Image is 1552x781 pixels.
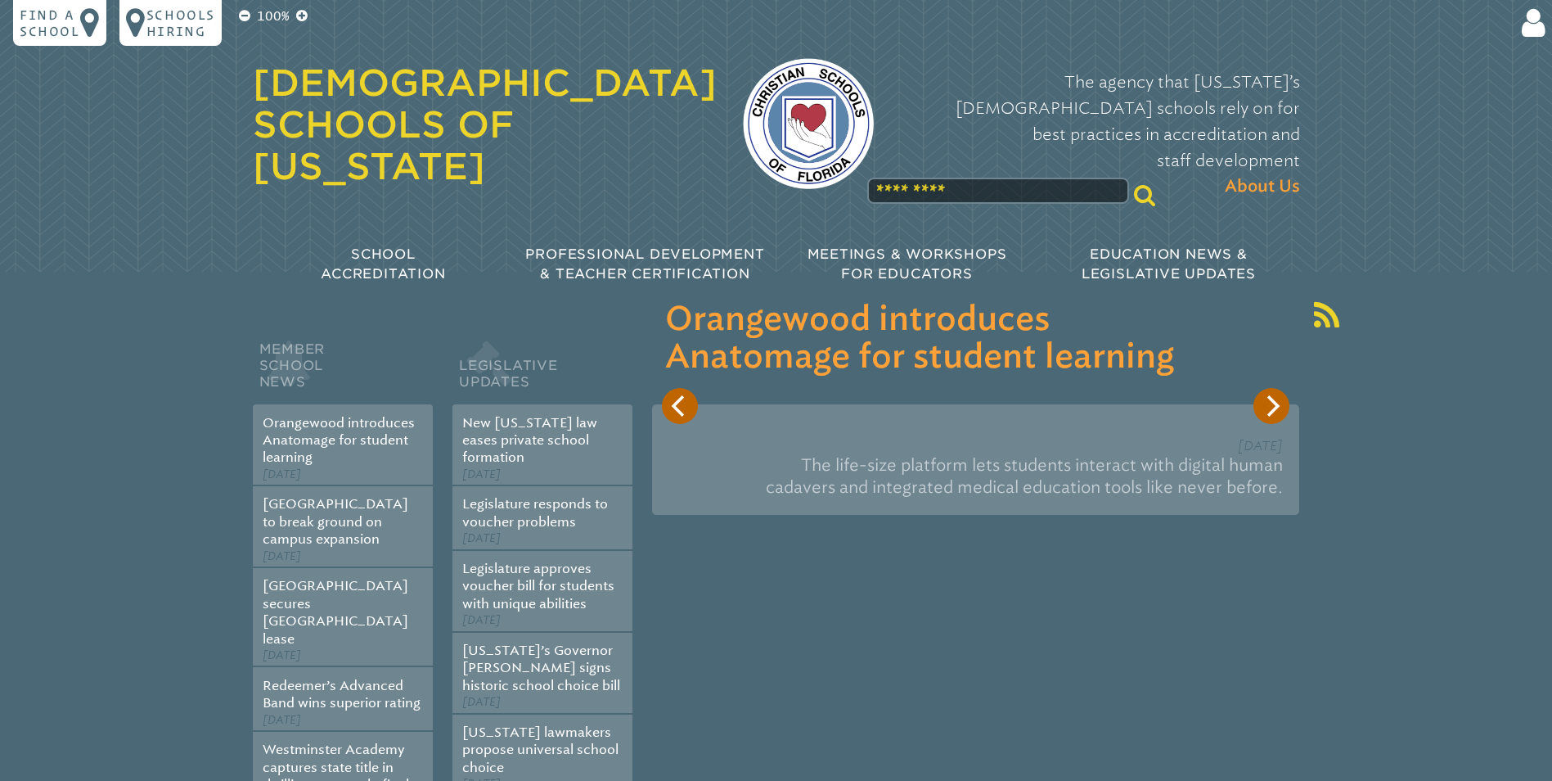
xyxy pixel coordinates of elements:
a: [GEOGRAPHIC_DATA] secures [GEOGRAPHIC_DATA] lease [263,578,408,646]
a: [GEOGRAPHIC_DATA] to break ground on campus expansion [263,496,408,547]
a: [DEMOGRAPHIC_DATA] Schools of [US_STATE] [253,61,717,187]
a: [US_STATE] lawmakers propose universal school choice [462,725,619,775]
span: [DATE] [462,467,501,481]
span: [DATE] [462,531,501,545]
span: [DATE] [263,648,301,662]
span: [DATE] [263,549,301,563]
span: [DATE] [1238,438,1283,454]
h2: Member School News [253,337,433,404]
span: [DATE] [263,713,301,727]
p: The life-size platform lets students interact with digital human cadavers and integrated medical ... [668,448,1283,505]
span: [DATE] [462,695,501,709]
button: Next [1253,388,1289,424]
a: Legislature responds to voucher problems [462,496,608,529]
a: Orangewood introduces Anatomage for student learning [263,415,415,466]
span: About Us [1225,174,1300,200]
h2: Legislative Updates [452,337,632,404]
a: New [US_STATE] law eases private school formation [462,415,597,466]
span: School Accreditation [321,246,445,282]
a: Legislature approves voucher bill for students with unique abilities [462,561,614,612]
h3: Orangewood introduces Anatomage for student learning [665,301,1286,377]
span: Education News & Legislative Updates [1082,246,1256,282]
span: [DATE] [462,613,501,627]
span: Professional Development & Teacher Certification [525,246,764,282]
button: Previous [662,388,698,424]
p: Find a school [20,7,80,39]
p: Schools Hiring [146,7,215,39]
a: [US_STATE]’s Governor [PERSON_NAME] signs historic school choice bill [462,643,620,693]
span: [DATE] [263,467,301,481]
p: 100% [254,7,293,26]
a: Redeemer’s Advanced Band wins superior rating [263,678,421,711]
p: The agency that [US_STATE]’s [DEMOGRAPHIC_DATA] schools rely on for best practices in accreditati... [900,69,1300,200]
img: csf-logo-web-colors.png [743,58,874,189]
span: Meetings & Workshops for Educators [807,246,1007,282]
